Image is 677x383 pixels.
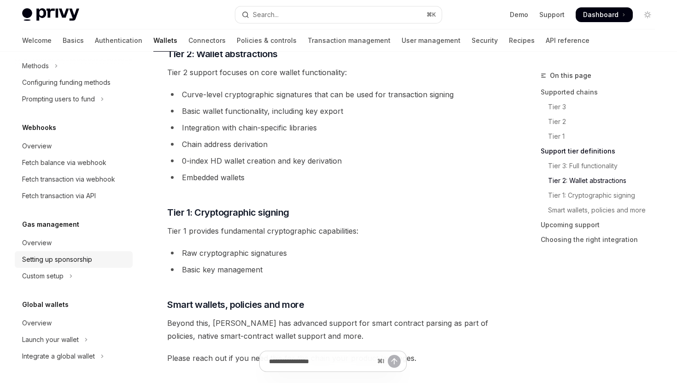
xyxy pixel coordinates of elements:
a: Demo [510,10,528,19]
a: Support [539,10,565,19]
div: Configuring funding methods [22,77,111,88]
a: API reference [546,29,589,52]
div: Overview [22,141,52,152]
button: Toggle Integrate a global wallet section [15,348,133,365]
img: light logo [22,8,79,21]
a: Tier 1 [541,129,662,144]
a: Authentication [95,29,142,52]
a: Fetch transaction via API [15,188,133,204]
a: Choosing the right integration [541,232,662,247]
button: Toggle Launch your wallet section [15,331,133,348]
h5: Global wallets [22,299,69,310]
li: Raw cryptographic signatures [167,247,498,259]
button: Toggle Prompting users to fund section [15,91,133,107]
div: Integrate a global wallet [22,351,95,362]
li: Integration with chain-specific libraries [167,121,498,134]
a: Security [472,29,498,52]
div: Search... [253,9,279,20]
span: ⌘ K [426,11,436,18]
a: Tier 3 [541,100,662,114]
li: Basic wallet functionality, including key export [167,105,498,118]
a: Support tier definitions [541,144,662,159]
button: Toggle Custom setup section [15,268,133,284]
button: Toggle dark mode [640,7,655,22]
a: Wallets [153,29,177,52]
button: Open search [235,6,441,23]
a: Overview [15,235,133,251]
div: Fetch transaction via webhook [22,174,115,185]
a: Overview [15,315,133,331]
a: Connectors [188,29,226,52]
a: Transaction management [308,29,391,52]
a: Smart wallets, policies and more [541,203,662,218]
a: Fetch balance via webhook [15,154,133,171]
a: Basics [63,29,84,52]
a: Welcome [22,29,52,52]
h5: Webhooks [22,122,56,133]
a: Policies & controls [237,29,297,52]
li: Chain address derivation [167,138,498,151]
a: Tier 3: Full functionality [541,159,662,173]
span: Tier 2: Wallet abstractions [167,47,278,60]
a: Dashboard [576,7,633,22]
a: Tier 1: Cryptographic signing [541,188,662,203]
a: Overview [15,138,133,154]
li: Curve-level cryptographic signatures that can be used for transaction signing [167,88,498,101]
a: User management [402,29,461,52]
span: On this page [550,70,591,81]
span: Tier 2 support focuses on core wallet functionality: [167,66,498,79]
div: Setting up sponsorship [22,254,92,265]
div: Fetch transaction via API [22,190,96,201]
div: Prompting users to fund [22,94,95,105]
button: Send message [388,355,401,368]
a: Recipes [509,29,535,52]
span: Smart wallets, policies and more [167,298,304,311]
a: Supported chains [541,85,662,100]
div: Fetch balance via webhook [22,157,106,168]
div: Custom setup [22,271,64,282]
li: Embedded wallets [167,171,498,184]
span: Tier 1 provides fundamental cryptographic capabilities: [167,224,498,237]
a: Upcoming support [541,218,662,232]
div: Launch your wallet [22,334,79,345]
span: Tier 1: Cryptographic signing [167,206,289,219]
a: Configuring funding methods [15,74,133,91]
span: Dashboard [583,10,619,19]
h5: Gas management [22,219,79,230]
li: 0-index HD wallet creation and key derivation [167,154,498,167]
li: Basic key management [167,263,498,276]
div: Overview [22,318,52,329]
input: Ask a question... [269,351,374,371]
div: Overview [22,237,52,248]
a: Tier 2: Wallet abstractions [541,173,662,188]
a: Tier 2 [541,114,662,129]
span: Beyond this, [PERSON_NAME] has advanced support for smart contract parsing as part of policies, n... [167,317,498,342]
a: Setting up sponsorship [15,251,133,268]
a: Fetch transaction via webhook [15,171,133,188]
